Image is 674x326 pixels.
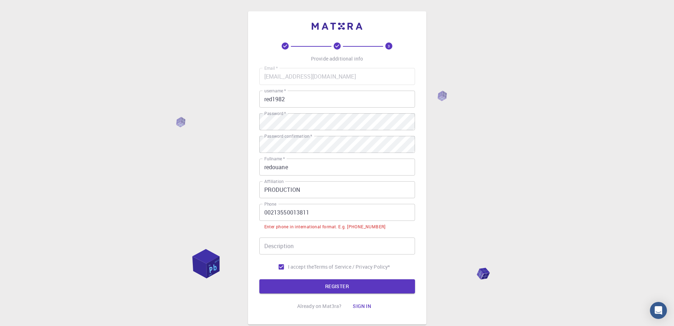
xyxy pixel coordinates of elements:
label: Password confirmation [264,133,312,139]
label: Phone [264,201,276,207]
p: Provide additional info [311,55,363,62]
div: Open Intercom Messenger [650,302,667,319]
button: Sign in [347,299,377,313]
text: 3 [388,44,390,48]
label: Email [264,65,278,71]
span: I accept the [288,263,314,270]
button: REGISTER [259,279,415,293]
label: Affiliation [264,178,283,184]
p: Already on Mat3ra? [297,303,342,310]
label: username [264,88,286,94]
label: Password [264,110,286,116]
div: Enter phone in international format. E.g. [PHONE_NUMBER] [264,223,386,230]
p: Terms of Service / Privacy Policy * [314,263,390,270]
label: Fullname [264,156,285,162]
a: Terms of Service / Privacy Policy* [314,263,390,270]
